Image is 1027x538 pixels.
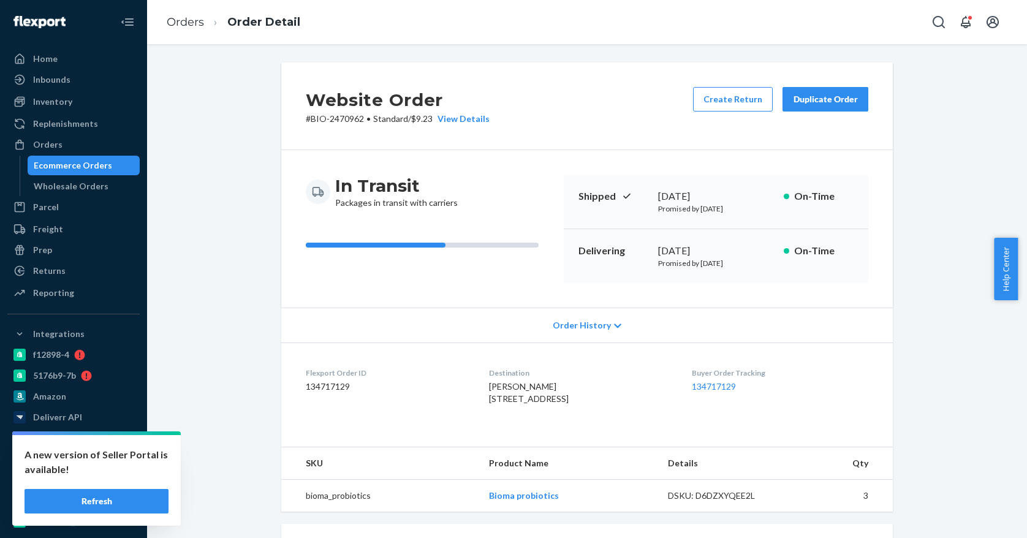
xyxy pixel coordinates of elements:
div: Duplicate Order [793,93,858,105]
a: a76299-82 [7,491,140,510]
div: Integrations [33,328,85,340]
button: Refresh [25,489,169,513]
div: Ecommerce Orders [34,159,112,172]
p: Delivering [578,244,648,258]
div: Parcel [33,201,59,213]
dt: Buyer Order Tracking [692,368,868,378]
a: Bioma probiotics [489,490,559,501]
p: Promised by [DATE] [658,258,774,268]
div: Inventory [33,96,72,108]
a: Reporting [7,283,140,303]
button: Create Return [693,87,773,112]
p: Promised by [DATE] [658,203,774,214]
button: Help Center [994,238,1018,300]
p: On-Time [794,244,854,258]
div: DSKU: D6DZXYQEE2L [668,490,783,502]
span: Order History [553,319,611,332]
a: Home [7,49,140,69]
td: 3 [792,480,893,512]
th: Details [658,447,793,480]
a: Amazon [7,387,140,406]
p: A new version of Seller Portal is available! [25,447,169,477]
a: 6e639d-fc [7,428,140,448]
div: Freight [33,223,63,235]
a: Returns [7,261,140,281]
td: bioma_probiotics [281,480,479,512]
button: Integrations [7,324,140,344]
button: Open notifications [953,10,978,34]
a: Freight [7,219,140,239]
div: Prep [33,244,52,256]
a: Inbounds [7,70,140,89]
th: SKU [281,447,479,480]
a: Parcel [7,197,140,217]
a: Prep [7,240,140,260]
div: Home [33,53,58,65]
div: Returns [33,265,66,277]
span: [PERSON_NAME] [STREET_ADDRESS] [489,381,569,404]
ol: breadcrumbs [157,4,310,40]
a: [PERSON_NAME] [7,512,140,531]
div: f12898-4 [33,349,69,361]
span: Standard [373,113,408,124]
a: Inventory [7,92,140,112]
a: pulsetto [7,449,140,469]
button: View Details [433,113,490,125]
a: Orders [7,135,140,154]
div: Wholesale Orders [34,180,108,192]
dt: Destination [489,368,672,378]
th: Qty [792,447,893,480]
dd: 134717129 [306,381,469,393]
span: • [366,113,371,124]
a: Ecommerce Orders [28,156,140,175]
a: Order Detail [227,15,300,29]
a: gnzsuz-v5 [7,470,140,490]
button: Duplicate Order [783,87,868,112]
a: Replenishments [7,114,140,134]
div: Deliverr API [33,411,82,423]
a: Deliverr API [7,407,140,427]
dt: Flexport Order ID [306,368,469,378]
a: Wholesale Orders [28,176,140,196]
p: Shipped [578,189,648,203]
button: Open Search Box [927,10,951,34]
a: Orders [167,15,204,29]
div: [DATE] [658,189,774,203]
a: 134717129 [692,381,736,392]
img: Flexport logo [13,16,66,28]
div: Packages in transit with carriers [335,175,458,209]
div: Amazon [33,390,66,403]
div: [DATE] [658,244,774,258]
button: Open account menu [980,10,1005,34]
div: 5176b9-7b [33,369,76,382]
button: Close Navigation [115,10,140,34]
a: 5176b9-7b [7,366,140,385]
div: Reporting [33,287,74,299]
div: Inbounds [33,74,70,86]
a: f12898-4 [7,345,140,365]
th: Product Name [479,447,658,480]
h2: Website Order [306,87,490,113]
div: Orders [33,138,63,151]
p: On-Time [794,189,854,203]
h3: In Transit [335,175,458,197]
p: # BIO-2470962 / $9.23 [306,113,490,125]
div: Replenishments [33,118,98,130]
